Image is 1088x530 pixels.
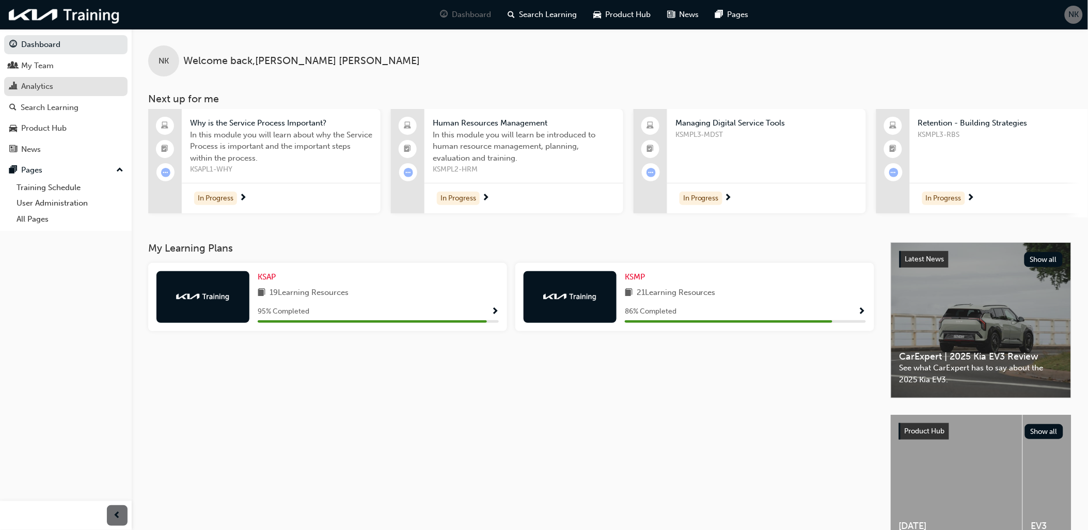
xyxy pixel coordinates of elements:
[452,9,492,21] span: Dashboard
[890,119,897,133] span: laptop-icon
[9,145,17,154] span: news-icon
[258,271,280,283] a: KSAP
[21,81,53,92] div: Analytics
[4,33,128,161] button: DashboardMy TeamAnalyticsSearch LearningProduct HubNews
[190,164,372,176] span: KSAPL1-WHY
[21,122,67,134] div: Product Hub
[647,168,656,177] span: learningRecordVerb_ATTEMPT-icon
[258,287,265,300] span: book-icon
[625,306,676,318] span: 86 % Completed
[4,56,128,75] a: My Team
[4,161,128,180] button: Pages
[132,93,1088,105] h3: Next up for me
[21,102,78,114] div: Search Learning
[637,287,716,300] span: 21 Learning Resources
[9,103,17,113] span: search-icon
[586,4,659,25] a: car-iconProduct Hub
[4,98,128,117] a: Search Learning
[900,362,1063,385] span: See what CarExpert has to say about the 2025 Kia EV3.
[258,306,309,318] span: 95 % Completed
[391,109,623,213] a: Human Resources ManagementIn this module you will learn be introduced to human resource managemen...
[440,8,448,21] span: guage-icon
[606,9,651,21] span: Product Hub
[1069,9,1079,21] span: NK
[194,192,237,206] div: In Progress
[433,129,615,164] span: In this module you will learn be introduced to human resource management, planning, evaluation an...
[162,143,169,156] span: booktick-icon
[625,287,633,300] span: book-icon
[21,164,42,176] div: Pages
[4,35,128,54] a: Dashboard
[900,251,1063,268] a: Latest NewsShow all
[905,427,945,435] span: Product Hub
[1024,252,1063,267] button: Show all
[891,242,1071,398] a: Latest NewsShow allCarExpert | 2025 Kia EV3 ReviewSee what CarExpert has to say about the 2025 Ki...
[922,192,965,206] div: In Progress
[905,255,944,263] span: Latest News
[858,305,866,318] button: Show Progress
[12,180,128,196] a: Training Schedule
[500,4,586,25] a: search-iconSearch Learning
[9,124,17,133] span: car-icon
[890,143,897,156] span: booktick-icon
[675,129,858,141] span: KSMPL3-MDST
[190,129,372,164] span: In this module you will learn about why the Service Process is important and the important steps ...
[433,164,615,176] span: KSMPL2-HRM
[634,109,866,213] a: Managing Digital Service ToolsKSMPL3-MDSTIn Progress
[680,192,722,206] div: In Progress
[270,287,349,300] span: 19 Learning Resources
[175,291,231,302] img: kia-training
[594,8,602,21] span: car-icon
[5,4,124,25] img: kia-training
[148,109,381,213] a: Why is the Service Process Important?In this module you will learn about why the Service Process ...
[647,119,654,133] span: laptop-icon
[728,9,749,21] span: Pages
[542,291,598,302] img: kia-training
[716,8,723,21] span: pages-icon
[161,168,170,177] span: learningRecordVerb_ATTEMPT-icon
[9,40,17,50] span: guage-icon
[159,55,169,67] span: NK
[508,8,515,21] span: search-icon
[625,272,645,282] span: KSMP
[432,4,500,25] a: guage-iconDashboard
[404,119,412,133] span: laptop-icon
[9,166,17,175] span: pages-icon
[491,307,499,317] span: Show Progress
[647,143,654,156] span: booktick-icon
[4,119,128,138] a: Product Hub
[239,194,247,203] span: next-icon
[724,194,732,203] span: next-icon
[12,211,128,227] a: All Pages
[21,144,41,155] div: News
[675,117,858,129] span: Managing Digital Service Tools
[707,4,757,25] a: pages-iconPages
[4,77,128,96] a: Analytics
[519,9,577,21] span: Search Learning
[4,140,128,159] a: News
[967,194,975,203] span: next-icon
[190,117,372,129] span: Why is the Service Process Important?
[659,4,707,25] a: news-iconNews
[680,9,699,21] span: News
[148,242,874,254] h3: My Learning Plans
[889,168,898,177] span: learningRecordVerb_ATTEMPT-icon
[9,61,17,71] span: people-icon
[1025,424,1064,439] button: Show all
[437,192,480,206] div: In Progress
[12,195,128,211] a: User Administration
[433,117,615,129] span: Human Resources Management
[625,271,649,283] a: KSMP
[1065,6,1083,24] button: NK
[404,168,413,177] span: learningRecordVerb_ATTEMPT-icon
[899,423,1063,440] a: Product HubShow all
[482,194,490,203] span: next-icon
[162,119,169,133] span: laptop-icon
[116,164,123,177] span: up-icon
[21,60,54,72] div: My Team
[404,143,412,156] span: booktick-icon
[183,55,420,67] span: Welcome back , [PERSON_NAME] [PERSON_NAME]
[858,307,866,317] span: Show Progress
